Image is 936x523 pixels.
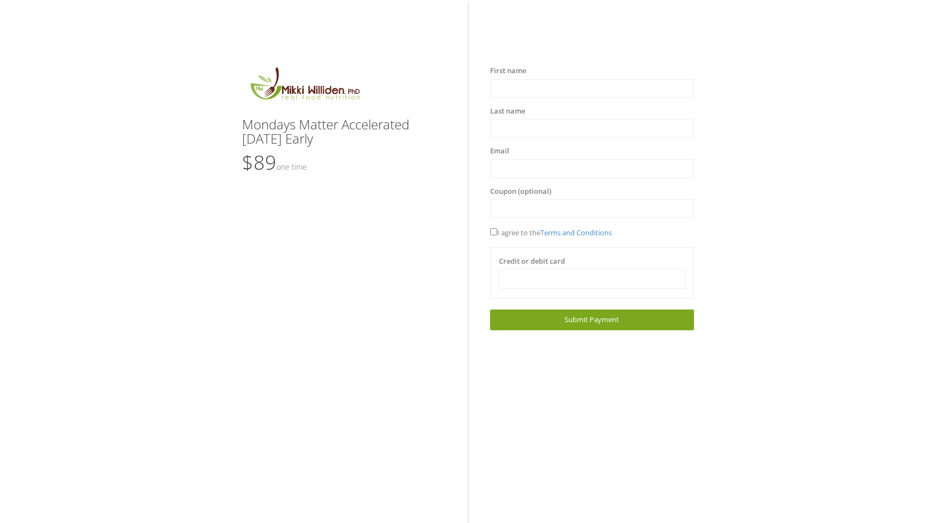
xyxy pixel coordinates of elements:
[490,106,525,117] label: Last name
[499,256,565,267] label: Credit or debit card
[242,149,307,176] span: $89
[490,310,694,330] a: Submit Payment
[490,146,509,157] label: Email
[540,228,612,237] a: Terms and Conditions
[276,162,307,172] small: One time
[564,314,619,324] span: Submit Payment
[490,186,551,197] label: Coupon (optional)
[242,117,446,146] h3: Mondays Matter Accelerated [DATE] Early
[506,275,678,284] iframe: Secure card payment input frame
[490,66,526,76] label: First name
[242,66,367,106] img: MikkiLogoMain.png
[490,228,612,237] span: I agree to the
